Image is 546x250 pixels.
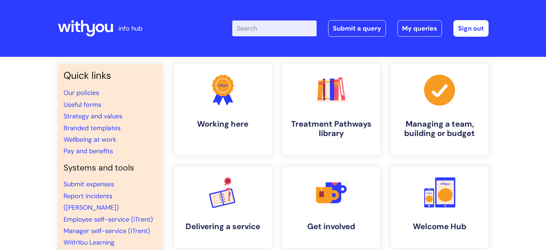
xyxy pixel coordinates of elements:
a: Pay and benefits [64,147,113,155]
a: WithYou Learning [64,238,115,247]
a: Employee self-service (iTrent) [64,215,153,224]
a: Sign out [453,20,489,37]
a: Submit a query [328,20,386,37]
h4: Working here [180,119,266,129]
a: Submit expenses [64,180,114,188]
a: Working here [174,64,272,155]
h4: Delivering a service [180,222,266,231]
a: Strategy and values [64,112,122,121]
a: My queries [397,20,442,37]
a: Our policies [64,88,99,97]
a: Welcome Hub [391,167,489,248]
h4: Systems and tools [64,163,157,173]
a: Get involved [283,167,380,248]
h4: Welcome Hub [397,222,483,231]
h4: Managing a team, building or budget [397,119,483,138]
a: Branded templates [64,124,121,132]
a: Wellbeing at work [64,135,116,144]
a: Report incidents ([PERSON_NAME]) [64,192,119,212]
a: Delivering a service [174,167,272,248]
div: | - [232,20,489,37]
h4: Treatment Pathways library [288,119,374,138]
h4: Get involved [288,222,374,231]
a: Useful forms [64,100,101,109]
input: Search [232,21,317,36]
a: Managing a team, building or budget [391,64,489,155]
h3: Quick links [64,70,157,81]
p: info hub [118,23,143,34]
a: Treatment Pathways library [283,64,380,155]
a: Manager self-service (iTrent) [64,227,150,235]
